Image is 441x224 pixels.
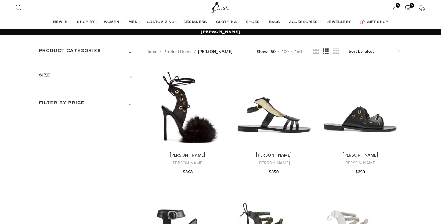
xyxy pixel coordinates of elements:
a: GIFT SHOP [360,16,388,28]
a: Lilly sandal [232,65,316,150]
span: DESIGNERS [183,20,207,25]
span: GIFT SHOP [367,20,388,25]
span: BAGS [269,20,280,25]
span: CUSTOMIZING [147,20,174,25]
a: SHOES [246,16,263,28]
a: MEN [128,16,141,28]
div: My Wishlist [402,2,414,14]
h3: Product categories [39,47,136,58]
a: [PERSON_NAME] [258,160,290,166]
a: kylie sandal [318,65,403,150]
a: CLOTHING [216,16,240,28]
a: Site logo [210,5,231,10]
span: 0 [396,3,400,8]
a: SHOP BY [77,16,98,28]
span: ACCESSORIES [289,20,318,25]
a: WOMEN [104,16,122,28]
span: SHOP BY [77,20,95,25]
span: MEN [128,20,138,25]
a: [PERSON_NAME] [342,152,378,158]
bdi: 363 [183,169,193,174]
a: 0 [388,2,400,14]
a: ACCESSORIES [289,16,321,28]
a: NEW IN [53,16,71,28]
span: JEWELLERY [327,20,351,25]
span: $ [355,169,358,174]
a: JEWELLERY [327,16,354,28]
div: Main navigation [13,16,428,28]
span: SHOES [246,20,260,25]
a: Shasha sandal [146,65,230,150]
a: [PERSON_NAME] [344,160,376,166]
bdi: 350 [269,169,279,174]
img: GiftBag [360,20,365,24]
a: CUSTOMIZING [147,16,177,28]
bdi: 350 [355,169,365,174]
span: 0 [410,3,414,8]
a: [PERSON_NAME] [169,152,206,158]
span: $ [269,169,271,174]
a: BAGS [269,16,283,28]
h3: Filter by price [39,99,136,110]
span: WOMEN [104,20,119,25]
a: DESIGNERS [183,16,210,28]
span: CLOTHING [216,20,237,25]
a: Search [13,2,25,14]
span: NEW IN [53,20,68,25]
span: $ [183,169,185,174]
a: [PERSON_NAME] [172,160,204,166]
img: Shasha sandal – 36 Coveti [146,65,230,150]
a: 0 [402,2,414,14]
h3: SIZE [39,72,136,82]
a: [PERSON_NAME] [256,152,292,158]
